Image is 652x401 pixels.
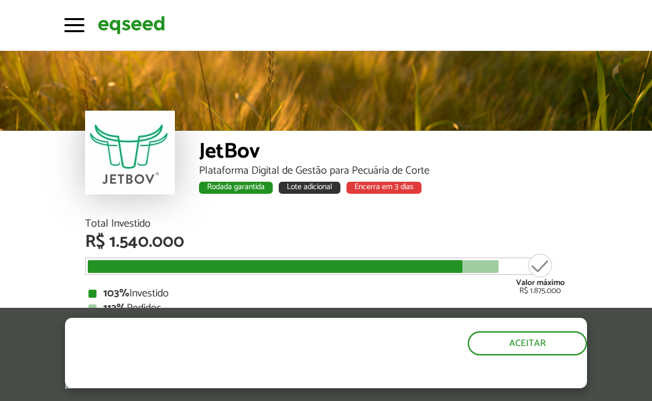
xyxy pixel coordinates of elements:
[199,141,568,166] div: JetBov
[65,363,378,388] p: Ao clicar em "aceitar", você aceita nossa .
[85,219,568,229] div: Total Investido
[85,233,568,251] div: R$ 1.540.000
[516,252,565,295] div: R$ 1.875.000
[103,299,127,317] strong: 113%
[65,318,378,359] h5: O site da EqSeed utiliza cookies para melhorar sua navegação.
[346,182,421,194] div: Encerra em 3 dias
[103,284,129,302] strong: 103%
[88,303,564,314] div: Pedidos
[516,276,565,289] strong: Valor máximo
[199,166,568,176] div: Plataforma Digital de Gestão para Pecuária de Corte
[88,288,564,299] div: Investido
[98,14,165,36] img: EqSeed
[199,182,273,194] div: Rodada garantida
[468,331,587,355] button: Aceitar
[279,182,340,194] div: Lote adicional
[65,377,220,388] a: política de privacidade e de cookies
